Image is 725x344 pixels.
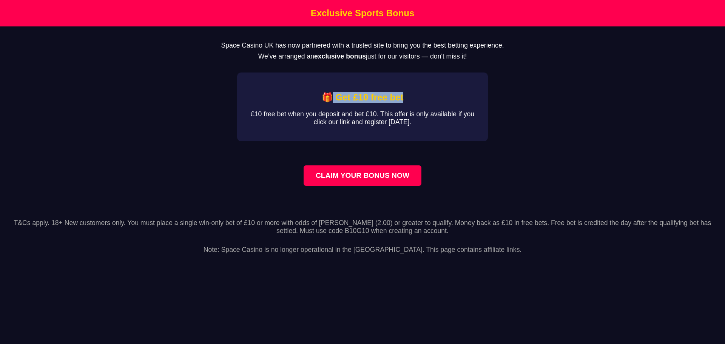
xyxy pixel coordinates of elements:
strong: exclusive bonus [314,52,366,60]
div: Affiliate Bonus [237,73,488,141]
p: T&Cs apply. 18+ New customers only. You must place a single win-only bet of £10 or more with odds... [6,219,719,235]
p: Space Casino UK has now partnered with a trusted site to bring you the best betting experience. [12,42,713,49]
h2: 🎁 Get £10 free bet [249,92,476,103]
p: We’ve arranged an just for our visitors — don't miss it! [12,52,713,60]
a: Claim your bonus now [304,165,421,186]
p: Note: Space Casino is no longer operational in the [GEOGRAPHIC_DATA]. This page contains affiliat... [6,238,719,254]
p: £10 free bet when you deposit and bet £10. This offer is only available if you click our link and... [249,110,476,126]
h1: Exclusive Sports Bonus [2,8,723,19]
